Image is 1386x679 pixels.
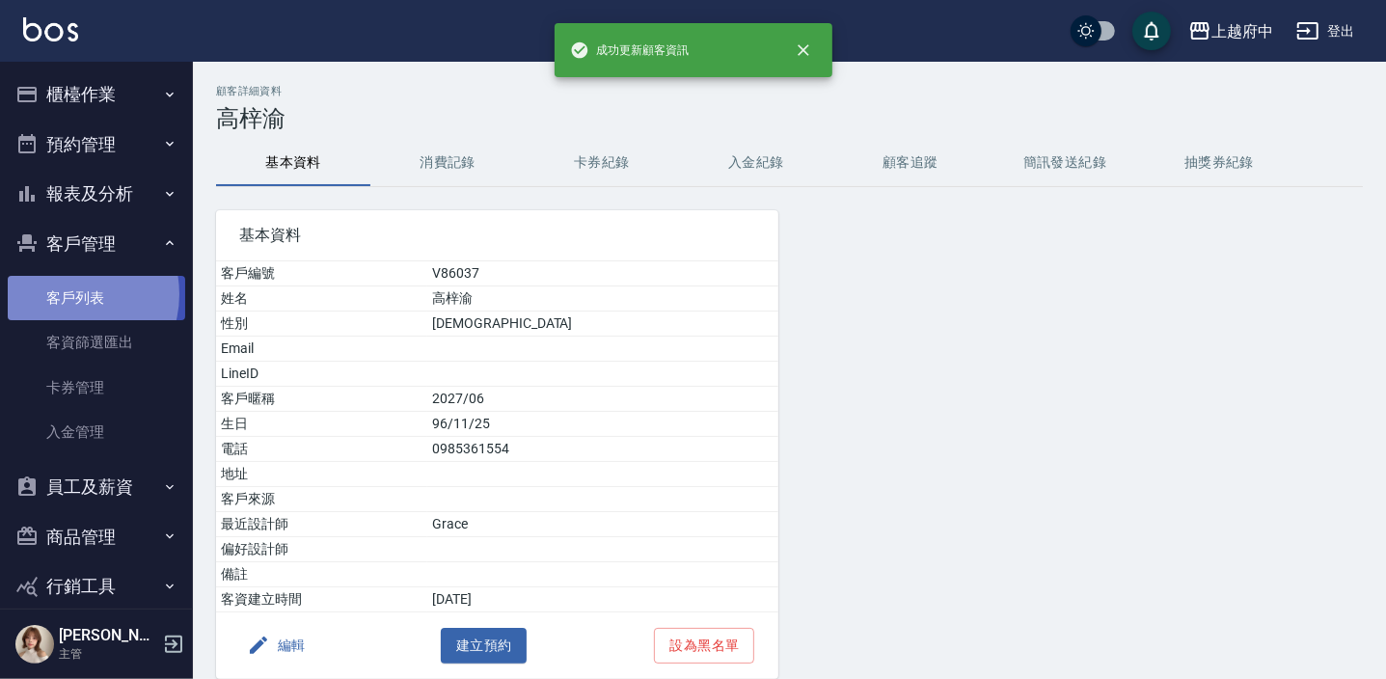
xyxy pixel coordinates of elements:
td: 客戶來源 [216,487,427,512]
td: 0985361554 [427,437,777,462]
button: close [782,29,825,71]
td: 2027/06 [427,387,777,412]
td: 地址 [216,462,427,487]
a: 客資篩選匯出 [8,320,185,365]
button: 簡訊發送紀錄 [988,140,1142,186]
td: 偏好設計師 [216,537,427,562]
button: 櫃檯作業 [8,69,185,120]
p: 主管 [59,645,157,663]
button: 報表及分析 [8,169,185,219]
td: 客資建立時間 [216,587,427,612]
button: 消費記錄 [370,140,525,186]
td: 最近設計師 [216,512,427,537]
td: Email [216,337,427,362]
td: 96/11/25 [427,412,777,437]
button: 登出 [1289,14,1363,49]
button: 抽獎券紀錄 [1142,140,1296,186]
button: 商品管理 [8,512,185,562]
a: 入金管理 [8,410,185,454]
button: 客戶管理 [8,219,185,269]
button: 編輯 [239,628,313,664]
button: 基本資料 [216,140,370,186]
a: 客戶列表 [8,276,185,320]
button: 顧客追蹤 [833,140,988,186]
td: 姓名 [216,286,427,312]
td: 性別 [216,312,427,337]
td: 生日 [216,412,427,437]
td: [DATE] [427,587,777,612]
div: 上越府中 [1211,19,1273,43]
button: 設為黑名單 [654,628,754,664]
td: V86037 [427,261,777,286]
button: 卡券紀錄 [525,140,679,186]
img: Person [15,625,54,664]
td: 備註 [216,562,427,587]
h5: [PERSON_NAME] [59,626,157,645]
h3: 高梓渝 [216,105,1363,132]
button: 員工及薪資 [8,462,185,512]
img: Logo [23,17,78,41]
button: 預約管理 [8,120,185,170]
button: 建立預約 [441,628,528,664]
td: 高梓渝 [427,286,777,312]
button: 行銷工具 [8,561,185,611]
td: 電話 [216,437,427,462]
button: save [1132,12,1171,50]
td: Grace [427,512,777,537]
h2: 顧客詳細資料 [216,85,1363,97]
td: LineID [216,362,427,387]
a: 卡券管理 [8,366,185,410]
td: 客戶編號 [216,261,427,286]
span: 基本資料 [239,226,755,245]
td: [DEMOGRAPHIC_DATA] [427,312,777,337]
button: 上越府中 [1181,12,1281,51]
button: 入金紀錄 [679,140,833,186]
span: 成功更新顧客資訊 [570,41,690,60]
td: 客戶暱稱 [216,387,427,412]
